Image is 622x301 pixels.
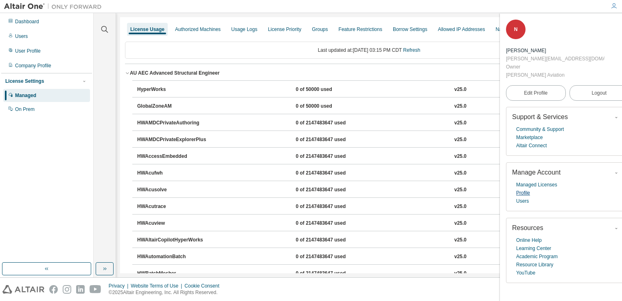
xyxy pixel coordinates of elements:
[137,203,210,210] div: HWAcutrace
[591,89,607,97] span: Logout
[454,203,466,210] div: v25.0
[506,55,604,63] div: [PERSON_NAME][EMAIL_ADDRESS][DOMAIN_NAME]
[131,283,184,289] div: Website Terms of Use
[438,26,485,33] div: Allowed IP Addresses
[268,26,301,33] div: License Priority
[393,26,427,33] div: Borrow Settings
[137,237,210,244] div: HWAltairCopilotHyperWorks
[516,189,530,197] a: Profile
[296,186,369,194] div: 0 of 2147483647 used
[506,63,604,71] div: Owner
[296,270,369,277] div: 0 of 2147483647 used
[512,113,568,120] span: Support & Services
[63,285,71,294] img: instagram.svg
[109,283,131,289] div: Privacy
[516,142,547,150] a: Altair Connect
[137,114,606,132] button: HWAMDCPrivateAuthoring0 of 2147483647 usedv25.0Expire date:[DATE]
[137,215,606,232] button: HWAcuview0 of 2147483647 usedv25.0Expire date:[DATE]
[454,153,466,160] div: v25.0
[512,224,543,231] span: Resources
[137,164,606,182] button: HWAcufwh0 of 2147483647 usedv25.0Expire date:[DATE]
[296,120,369,127] div: 0 of 2147483647 used
[15,106,35,113] div: On Prem
[137,181,606,199] button: HWAcusolve0 of 2147483647 usedv25.0Expire date:[DATE]
[296,220,369,227] div: 0 of 2147483647 used
[516,252,558,261] a: Academic Program
[296,103,369,110] div: 0 of 50000 used
[516,236,542,244] a: Online Help
[454,86,466,93] div: v25.0
[137,198,606,216] button: HWAcutrace0 of 2147483647 usedv25.0Expire date:[DATE]
[454,270,466,277] div: v25.0
[137,86,210,93] div: HyperWorks
[184,283,224,289] div: Cookie Consent
[454,237,466,244] div: v25.0
[5,78,44,84] div: License Settings
[516,125,564,133] a: Community & Support
[15,33,28,40] div: Users
[296,170,369,177] div: 0 of 2147483647 used
[514,27,518,32] span: N
[2,285,44,294] img: altair_logo.svg
[137,97,606,115] button: GlobalZoneAM0 of 50000 usedv25.0Expire date:[DATE]
[15,18,39,25] div: Dashboard
[454,103,466,110] div: v25.0
[454,170,466,177] div: v25.0
[516,181,557,189] a: Managed Licenses
[403,47,420,53] a: Refresh
[506,46,604,55] div: Nicholas Porfido
[454,220,466,227] div: v25.0
[516,269,535,277] a: YouTube
[296,253,369,261] div: 0 of 2147483647 used
[137,148,606,166] button: HWAccessEmbedded0 of 2147483647 usedv25.0Expire date:[DATE]
[312,26,328,33] div: Groups
[524,90,548,96] span: Edit Profile
[137,103,210,110] div: GlobalZoneAM
[137,253,210,261] div: HWAutomationBatch
[506,85,566,101] a: Edit Profile
[137,131,606,149] button: HWAMDCPrivateExplorerPlus0 of 2147483647 usedv25.0Expire date:[DATE]
[296,203,369,210] div: 0 of 2147483647 used
[90,285,101,294] img: youtube.svg
[137,186,210,194] div: HWAcusolve
[137,231,606,249] button: HWAltairCopilotHyperWorks0 of 2147483647 usedv25.0Expire date:[DATE]
[137,248,606,266] button: HWAutomationBatch0 of 2147483647 usedv25.0Expire date:[DATE]
[15,48,41,54] div: User Profile
[516,197,529,205] a: Users
[454,120,466,127] div: v25.0
[516,133,543,142] a: Marketplace
[454,186,466,194] div: v25.0
[296,237,369,244] div: 0 of 2147483647 used
[125,64,613,82] button: AU AEC Advanced Structural EngineerLicense ID: 148337
[175,26,221,33] div: Authorized Machines
[512,169,561,176] span: Manage Account
[109,289,224,296] p: © 2025 Altair Engineering, Inc. All Rights Reserved.
[15,62,51,69] div: Company Profile
[137,220,210,227] div: HWAcuview
[296,153,369,160] div: 0 of 2147483647 used
[454,253,466,261] div: v25.0
[137,265,606,283] button: HWBatchMesher0 of 2147483647 usedv25.0Expire date:[DATE]
[231,26,257,33] div: Usage Logs
[137,153,210,160] div: HWAccessEmbedded
[137,170,210,177] div: HWAcufwh
[137,81,606,99] button: HyperWorks0 of 50000 usedv25.0Expire date:[DATE]
[454,136,466,144] div: v25.0
[49,285,58,294] img: facebook.svg
[296,136,369,144] div: 0 of 2147483647 used
[296,86,369,93] div: 0 of 50000 used
[4,2,106,11] img: Altair One
[339,26,382,33] div: Feature Restrictions
[130,70,220,76] div: AU AEC Advanced Structural Engineer
[516,261,553,269] a: Resource Library
[516,244,551,252] a: Learning Center
[495,26,523,33] div: Named User
[15,92,36,99] div: Managed
[137,270,210,277] div: HWBatchMesher
[137,120,210,127] div: HWAMDCPrivateAuthoring
[130,26,164,33] div: License Usage
[76,285,85,294] img: linkedin.svg
[137,136,210,144] div: HWAMDCPrivateExplorerPlus
[506,71,604,79] div: [PERSON_NAME] Aviation
[125,42,613,59] div: Last updated at: [DATE] 03:15 PM CDT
